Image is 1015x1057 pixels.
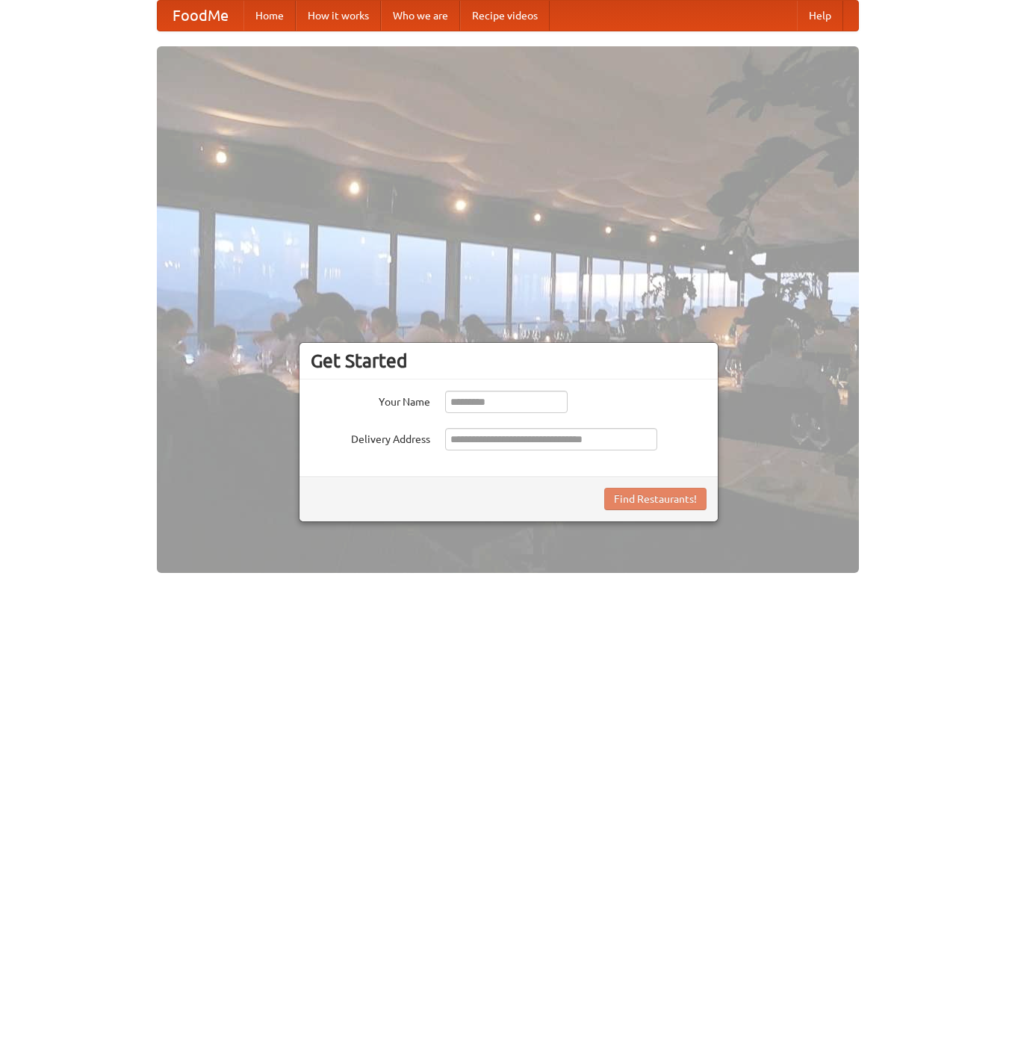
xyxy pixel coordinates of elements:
[311,391,430,409] label: Your Name
[381,1,460,31] a: Who we are
[296,1,381,31] a: How it works
[243,1,296,31] a: Home
[797,1,843,31] a: Help
[311,350,707,372] h3: Get Started
[460,1,550,31] a: Recipe videos
[604,488,707,510] button: Find Restaurants!
[158,1,243,31] a: FoodMe
[311,428,430,447] label: Delivery Address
